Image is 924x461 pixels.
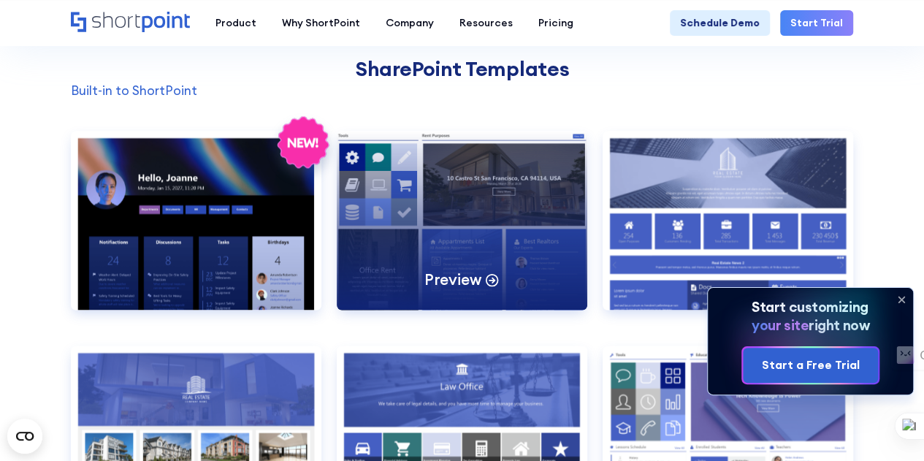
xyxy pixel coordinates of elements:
a: Communication [71,131,321,330]
a: Pricing [525,10,586,36]
div: Pricing [538,15,573,31]
button: Open CMP widget [7,419,42,454]
a: Documents 1Preview [337,131,587,330]
div: Why ShortPoint [282,15,360,31]
a: Schedule Demo [670,10,770,36]
a: Documents 2 [603,131,853,330]
a: Start Trial [780,10,853,36]
iframe: Chat Widget [851,391,924,461]
p: Preview [424,270,481,289]
a: Why ShortPoint [269,10,373,36]
div: Start a Free Trial [761,357,859,374]
a: Home [71,12,190,34]
div: Product [215,15,256,31]
p: Built-in to ShortPoint [71,81,853,100]
h2: SharePoint Templates [71,57,853,80]
div: Company [386,15,434,31]
a: Product [202,10,269,36]
a: Resources [446,10,525,36]
a: Start a Free Trial [743,348,877,384]
div: Resources [459,15,513,31]
a: Company [373,10,446,36]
